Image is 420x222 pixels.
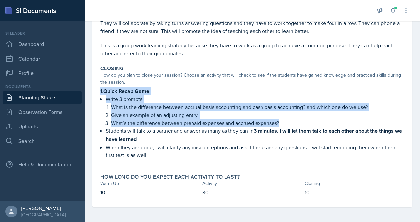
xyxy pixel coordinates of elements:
[202,188,302,196] p: 30
[111,103,404,111] p: What is the difference between accrual basis accounting and cash basis accounting? and which one ...
[100,87,404,95] p: 1.
[111,111,404,119] p: Give an example of an adjusting entry.
[21,211,66,218] div: [GEOGRAPHIC_DATA]
[100,188,200,196] p: 10
[111,119,404,127] p: What’s the difference between prepaid expenses and accrued expenses?
[3,67,82,80] a: Profile
[21,205,66,211] div: [PERSON_NAME]
[100,174,240,180] label: How long do you expect each activity to last?
[106,127,402,143] strong: 3 minutes. I will let them talk to each other about the things we have learned
[3,120,82,133] a: Uploads
[3,158,82,171] div: Help & Documentation
[103,87,149,95] strong: Quick Recap Game
[305,180,404,187] div: Closing
[3,105,82,119] a: Observation Forms
[3,38,82,51] a: Dashboard
[106,143,404,159] p: When they are done, I will clarify any misconceptions and ask if there are any questions. I will ...
[100,19,404,35] p: They will collaborate by taking turns answering questions and they have to work together to make ...
[100,42,404,57] p: This is a group work learning strategy because they have to work as a group to achieve a common p...
[3,84,82,90] div: Documents
[3,30,82,36] div: Si leader
[106,95,404,103] p: Write 3 prompts
[305,188,404,196] p: 10
[202,180,302,187] div: Activity
[3,91,82,104] a: Planning Sheets
[3,134,82,148] a: Search
[100,72,404,86] div: How do you plan to close your session? Choose an activity that will check to see if the students ...
[3,52,82,65] a: Calendar
[100,180,200,187] div: Warm-Up
[106,127,404,143] p: Students will talk to a partner and answer as many as they can in
[100,65,124,72] label: Closing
